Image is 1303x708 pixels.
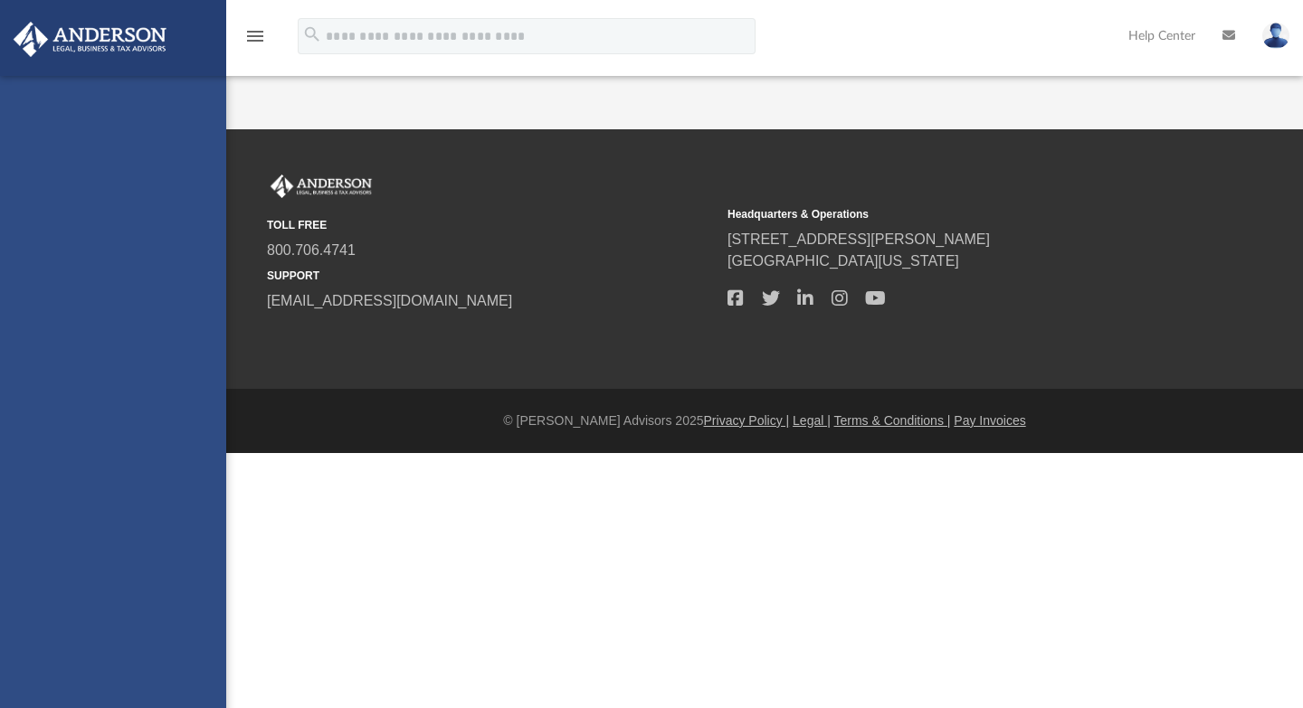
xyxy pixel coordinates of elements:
[704,413,790,428] a: Privacy Policy |
[728,231,990,247] a: [STREET_ADDRESS][PERSON_NAME]
[267,175,376,198] img: Anderson Advisors Platinum Portal
[834,413,951,428] a: Terms & Conditions |
[793,413,831,428] a: Legal |
[267,242,356,258] a: 800.706.4741
[728,253,959,269] a: [GEOGRAPHIC_DATA][US_STATE]
[954,413,1025,428] a: Pay Invoices
[302,24,322,44] i: search
[267,268,715,284] small: SUPPORT
[1262,23,1289,49] img: User Pic
[728,206,1175,222] small: Headquarters & Operations
[244,25,266,47] i: menu
[267,293,512,308] a: [EMAIL_ADDRESS][DOMAIN_NAME]
[267,217,715,233] small: TOLL FREE
[8,22,172,57] img: Anderson Advisors Platinum Portal
[244,34,266,47] a: menu
[226,411,1303,430] div: © [PERSON_NAME] Advisors 2025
